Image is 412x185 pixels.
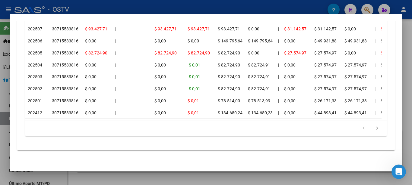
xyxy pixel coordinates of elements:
span: $ 26.171,33 [314,98,337,103]
span: $ 0,00 [85,39,97,43]
span: $ 0,00 [284,63,296,67]
span: $ 0,01 [188,98,199,103]
a: go to next page [371,125,383,132]
span: | [148,39,149,43]
span: | [148,110,149,115]
span: $ 93.427,71 [188,26,210,31]
span: | [115,26,116,31]
span: $ 82.724,91 [248,63,270,67]
div: 30715583816 [52,38,78,45]
span: $ 82.724,91 [248,74,270,79]
span: $ 0,00 [344,26,356,31]
span: $ 149.795,64 [218,39,242,43]
span: $ 0,00 [188,39,199,43]
span: $ 134.680,24 [218,110,242,115]
span: $ 0,00 [381,98,392,103]
span: $ 55.149,94 [381,51,403,55]
span: | [115,63,116,67]
span: | [278,98,279,103]
span: $ 82.724,90 [218,63,240,67]
div: 30715583816 [52,26,78,32]
span: $ 27.574,97 [284,51,306,55]
span: $ 0,00 [154,110,166,115]
span: $ 0,00 [85,110,97,115]
span: 202502 [28,86,42,91]
span: | [115,39,116,43]
span: 202507 [28,26,42,31]
span: $ 26.171,33 [344,98,367,103]
a: go to previous page [358,125,369,132]
span: $ 27.574,97 [314,51,337,55]
span: $ 93.427,71 [85,26,107,31]
span: $ 0,00 [154,63,166,67]
span: $ 82.724,91 [248,86,270,91]
span: $ 27.574,97 [344,63,367,67]
span: | [278,26,279,31]
span: $ 134.680,23 [248,110,273,115]
span: $ 0,00 [85,63,97,67]
span: $ 93.427,71 [154,26,177,31]
span: | [148,86,149,91]
span: -$ 0,01 [188,86,200,91]
div: 30715583816 [52,73,78,80]
span: $ 0,00 [154,98,166,103]
span: 202504 [28,63,42,67]
span: $ 0,00 [381,39,392,43]
span: $ 49.931,88 [314,39,337,43]
span: 202506 [28,39,42,43]
span: | [278,63,279,67]
div: 30715583816 [52,109,78,116]
span: | [115,98,116,103]
span: | [278,74,279,79]
span: $ 0,00 [248,26,259,31]
span: $ 0,00 [381,86,392,91]
span: $ 82.724,90 [218,51,240,55]
span: $ 0,00 [154,39,166,43]
span: $ 0,00 [381,63,392,67]
span: -$ 0,01 [188,74,200,79]
span: $ 44.893,41 [344,110,367,115]
span: $ 82.724,90 [218,74,240,79]
span: $ 0,00 [381,74,392,79]
div: 30715583816 [52,62,78,69]
div: 30715583816 [52,97,78,104]
span: $ 27.574,97 [314,63,337,67]
span: $ 27.574,97 [344,86,367,91]
span: 202412 [28,110,42,115]
span: $ 82.724,90 [218,86,240,91]
span: $ 44.893,41 [314,110,337,115]
span: $ 0,00 [154,86,166,91]
span: $ 0,00 [284,86,296,91]
span: | [278,86,279,91]
span: 202503 [28,74,42,79]
span: $ 62.285,14 [381,26,403,31]
span: $ 0,00 [154,74,166,79]
span: | [148,74,149,79]
span: $ 27.574,97 [314,74,337,79]
span: $ 149.795,64 [248,39,273,43]
span: $ 82.724,90 [85,51,107,55]
span: $ 0,00 [284,98,296,103]
span: $ 0,00 [85,86,97,91]
span: $ 78.514,00 [218,98,240,103]
span: $ 27.574,97 [344,74,367,79]
span: | [148,98,149,103]
span: $ 0,00 [344,51,356,55]
span: $ 0,00 [284,74,296,79]
div: 30715583816 [52,85,78,92]
span: $ 82.724,90 [188,51,210,55]
span: $ 31.142,57 [314,26,337,31]
span: $ 0,00 [284,110,296,115]
span: 202505 [28,51,42,55]
span: $ 82.724,90 [154,51,177,55]
span: | [115,110,116,115]
span: $ 0,00 [85,98,97,103]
